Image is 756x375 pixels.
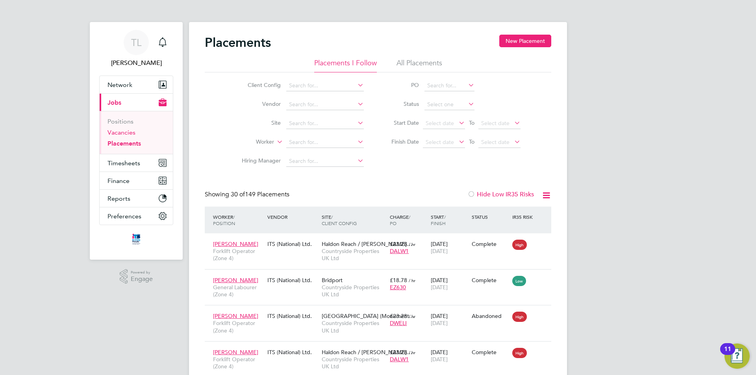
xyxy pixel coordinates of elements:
span: [DATE] [431,284,448,291]
span: £23.28 [390,312,407,320]
button: Network [100,76,173,93]
span: 149 Placements [231,190,289,198]
span: Powered by [131,269,153,276]
div: IR35 Risk [510,210,537,224]
span: High [512,312,527,322]
span: Jobs [107,99,121,106]
span: / Client Config [322,214,357,226]
div: [DATE] [429,308,470,331]
a: [PERSON_NAME]Forklift Operator (Zone 4)ITS (National) Ltd.Haldon Reach / [PERSON_NAME]…Countrysid... [211,344,551,351]
span: DALW1 [390,248,409,255]
span: DWELI [390,320,407,327]
label: Site [235,119,281,126]
label: Hide Low IR35 Risks [467,190,534,198]
label: Vendor [235,100,281,107]
label: Finish Date [384,138,419,145]
a: [PERSON_NAME]Forklift Operator (Zone 4)ITS (National) Ltd.Haldon Reach / [PERSON_NAME]…Countrysid... [211,236,551,243]
span: £23.28 [390,349,407,356]
span: Forklift Operator (Zone 4) [213,320,263,334]
button: Preferences [100,207,173,225]
span: General Labourer (Zone 4) [213,284,263,298]
span: DALW1 [390,356,409,363]
span: / Position [213,214,235,226]
button: Reports [100,190,173,207]
button: Open Resource Center, 11 new notifications [724,344,750,369]
div: [DATE] [429,345,470,367]
span: Reports [107,195,130,202]
a: Vacancies [107,129,135,136]
span: / hr [409,349,415,355]
span: Select date [481,120,510,127]
li: All Placements [397,58,442,72]
div: Site [320,210,388,230]
div: [DATE] [429,236,470,259]
span: TL [131,37,141,48]
span: [GEOGRAPHIC_DATA] (Monument… [322,312,415,320]
span: Network [107,81,132,89]
span: [DATE] [431,248,448,255]
span: Forklift Operator (Zone 4) [213,356,263,370]
div: Abandoned [472,312,509,320]
label: Worker [229,138,274,146]
div: Charge [388,210,429,230]
div: ITS (National) Ltd. [265,236,320,251]
h2: Placements [205,35,271,50]
div: Complete [472,349,509,356]
div: Start [429,210,470,230]
span: [DATE] [431,320,448,327]
input: Search for... [286,156,364,167]
label: PO [384,81,419,89]
span: Bridport [322,277,343,284]
span: High [512,240,527,250]
label: Start Date [384,119,419,126]
div: Complete [472,240,509,248]
label: Hiring Manager [235,157,281,164]
div: Showing [205,190,291,199]
span: [DATE] [431,356,448,363]
div: Worker [211,210,265,230]
input: Search for... [286,118,364,129]
span: Select date [426,120,454,127]
span: / hr [409,313,415,319]
div: [DATE] [429,273,470,295]
span: Countryside Properties UK Ltd [322,248,386,262]
button: Finance [100,172,173,189]
span: Preferences [107,212,141,220]
div: 11 [724,349,731,359]
span: [PERSON_NAME] [213,240,258,248]
span: / PO [390,214,410,226]
span: £18.78 [390,277,407,284]
div: ITS (National) Ltd. [265,308,320,323]
div: Jobs [100,111,173,154]
div: ITS (National) Ltd. [265,345,320,360]
button: Timesheets [100,154,173,172]
img: itsconstruction-logo-retina.png [131,233,142,246]
div: Complete [472,277,509,284]
span: / Finish [431,214,446,226]
span: Countryside Properties UK Ltd [322,356,386,370]
button: New Placement [499,35,551,47]
span: £23.28 [390,240,407,248]
input: Search for... [286,80,364,91]
span: EZ630 [390,284,406,291]
span: Countryside Properties UK Ltd [322,320,386,334]
span: Tim Lerwill [99,58,173,68]
span: Forklift Operator (Zone 4) [213,248,263,262]
input: Search for... [286,137,364,148]
a: Placements [107,140,141,147]
a: TL[PERSON_NAME] [99,30,173,68]
div: Status [470,210,511,224]
span: [PERSON_NAME] [213,277,258,284]
span: Timesheets [107,159,140,167]
a: [PERSON_NAME]General Labourer (Zone 4)ITS (National) Ltd.BridportCountryside Properties UK Ltd£18... [211,272,551,279]
div: ITS (National) Ltd. [265,273,320,288]
span: Haldon Reach / [PERSON_NAME]… [322,349,412,356]
input: Search for... [424,80,474,91]
nav: Main navigation [90,22,183,260]
label: Client Config [235,81,281,89]
span: Countryside Properties UK Ltd [322,284,386,298]
span: To [467,118,477,128]
label: Status [384,100,419,107]
span: Haldon Reach / [PERSON_NAME]… [322,240,412,248]
button: Jobs [100,94,173,111]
